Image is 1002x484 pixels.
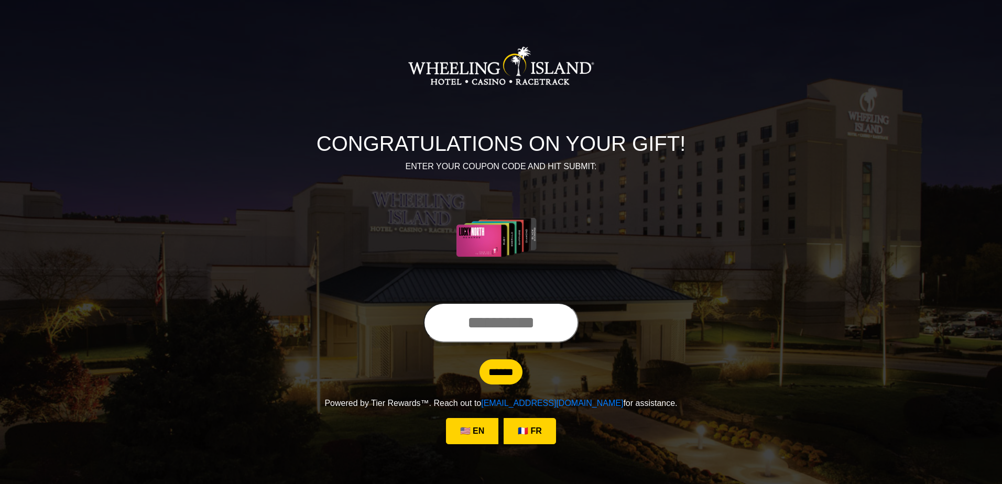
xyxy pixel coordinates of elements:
[481,399,623,408] a: [EMAIL_ADDRESS][DOMAIN_NAME]
[504,418,556,444] a: 🇫🇷 FR
[446,418,498,444] a: 🇺🇸 EN
[210,160,792,173] p: ENTER YOUR COUPON CODE AND HIT SUBMIT:
[443,418,559,444] div: Language Selection
[324,399,677,408] span: Powered by Tier Rewards™. Reach out to for assistance.
[408,14,594,118] img: Logo
[431,185,571,290] img: Center Image
[210,131,792,156] h1: CONGRATULATIONS ON YOUR GIFT!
